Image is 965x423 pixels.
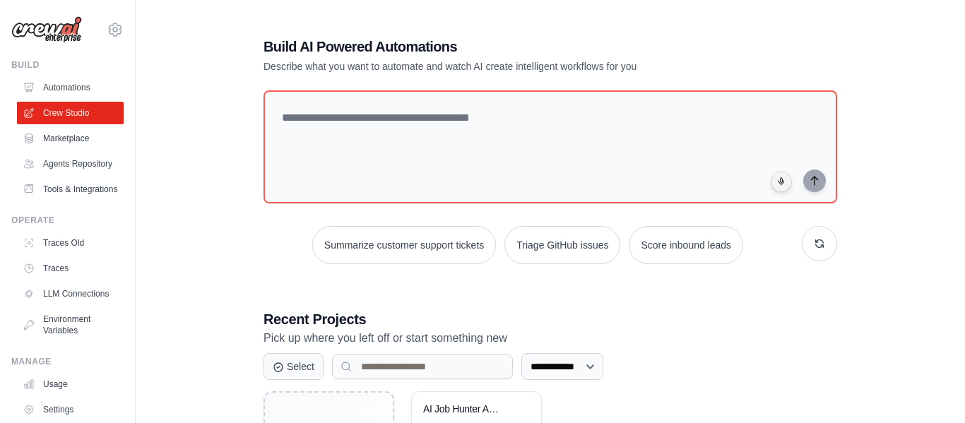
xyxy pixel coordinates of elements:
[771,171,792,192] button: Click to speak your automation idea
[17,373,124,395] a: Usage
[11,16,82,43] img: Logo
[17,232,124,254] a: Traces Old
[17,76,124,99] a: Automations
[264,309,837,329] h3: Recent Projects
[17,102,124,124] a: Crew Studio
[17,153,124,175] a: Agents Repository
[629,226,743,264] button: Score inbound leads
[17,282,124,305] a: LLM Connections
[17,257,124,280] a: Traces
[264,329,837,347] p: Pick up where you left off or start something new
[17,178,124,201] a: Tools & Integrations
[11,59,124,71] div: Build
[423,403,509,416] div: AI Job Hunter Assistant
[264,59,738,73] p: Describe what you want to automate and watch AI create intelligent workflows for you
[11,215,124,226] div: Operate
[264,353,324,380] button: Select
[312,226,496,264] button: Summarize customer support tickets
[504,226,620,264] button: Triage GitHub issues
[17,127,124,150] a: Marketplace
[264,37,738,56] h1: Build AI Powered Automations
[17,398,124,421] a: Settings
[17,308,124,342] a: Environment Variables
[11,356,124,367] div: Manage
[802,226,837,261] button: Get new suggestions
